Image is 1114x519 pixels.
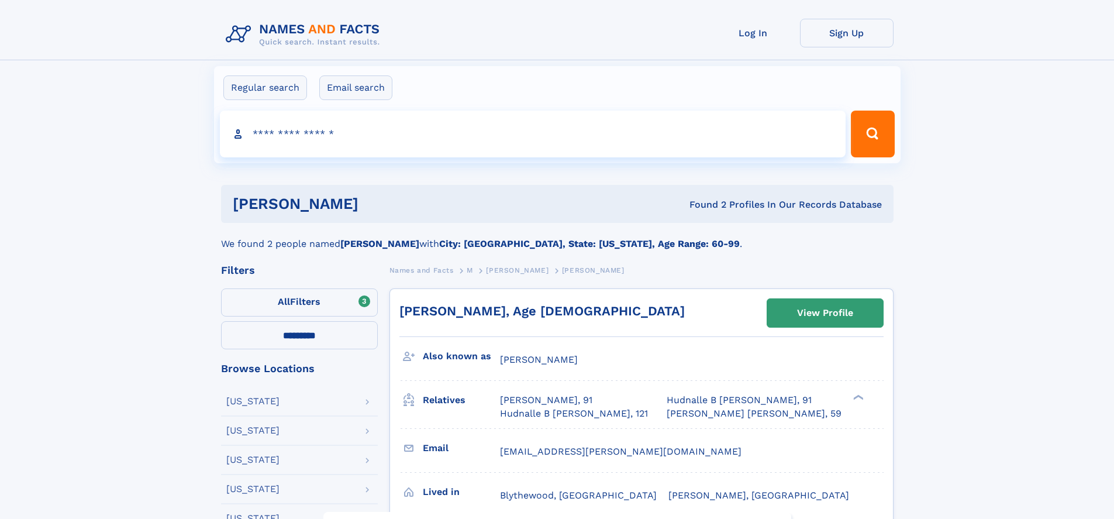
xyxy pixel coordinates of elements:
a: Log In [706,19,800,47]
div: Filters [221,265,378,276]
label: Filters [221,288,378,317]
span: All [278,296,290,307]
div: We found 2 people named with . [221,223,894,251]
h3: Also known as [423,346,500,366]
span: [PERSON_NAME] [486,266,549,274]
div: [US_STATE] [226,455,280,465]
a: [PERSON_NAME] [PERSON_NAME], 59 [667,407,841,420]
div: Found 2 Profiles In Our Records Database [524,198,882,211]
h3: Email [423,438,500,458]
div: [US_STATE] [226,426,280,435]
h3: Lived in [423,482,500,502]
div: View Profile [797,300,853,326]
label: Regular search [223,75,307,100]
h3: Relatives [423,390,500,410]
span: [EMAIL_ADDRESS][PERSON_NAME][DOMAIN_NAME] [500,446,741,457]
b: [PERSON_NAME] [340,238,419,249]
a: Names and Facts [389,263,454,277]
a: Hudnalle B [PERSON_NAME], 91 [667,394,812,407]
div: [US_STATE] [226,484,280,494]
button: Search Button [851,111,894,157]
div: ❯ [850,394,864,401]
b: City: [GEOGRAPHIC_DATA], State: [US_STATE], Age Range: 60-99 [439,238,740,249]
a: M [467,263,473,277]
a: View Profile [767,299,883,327]
a: [PERSON_NAME], 91 [500,394,592,407]
span: [PERSON_NAME], [GEOGRAPHIC_DATA] [668,490,849,501]
a: [PERSON_NAME], Age [DEMOGRAPHIC_DATA] [399,304,685,318]
span: M [467,266,473,274]
span: Blythewood, [GEOGRAPHIC_DATA] [500,490,657,501]
a: [PERSON_NAME] [486,263,549,277]
a: Hudnalle B [PERSON_NAME], 121 [500,407,648,420]
label: Email search [319,75,392,100]
div: [US_STATE] [226,397,280,406]
span: [PERSON_NAME] [500,354,578,365]
a: Sign Up [800,19,894,47]
div: Browse Locations [221,363,378,374]
img: Logo Names and Facts [221,19,389,50]
h1: [PERSON_NAME] [233,197,524,211]
input: search input [220,111,846,157]
span: [PERSON_NAME] [562,266,625,274]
